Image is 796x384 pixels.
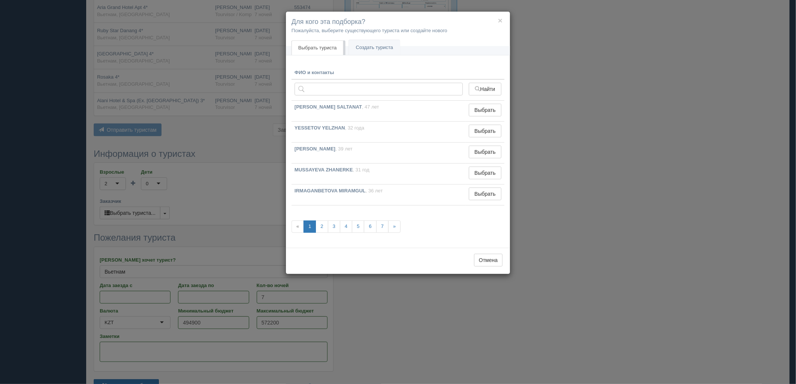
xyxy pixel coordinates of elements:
[328,220,340,233] a: 3
[469,146,501,158] button: Выбрать
[366,188,383,193] span: , 36 лет
[292,40,343,55] a: Выбрать туриста
[349,40,400,55] a: Создать туриста
[498,16,503,24] button: ×
[469,104,501,116] button: Выбрать
[295,167,353,173] b: MUSSAYEVA ZHANERKE
[352,220,364,233] a: 5
[292,66,466,80] th: ФИО и контакты
[364,220,376,233] a: 6
[353,167,370,173] span: , 31 год
[295,125,345,131] b: YESSETOV YELZHAN
[304,220,316,233] a: 1
[295,83,463,95] input: Поиск по ФИО, паспорту или контактам
[376,220,389,233] a: 7
[469,167,501,179] button: Выбрать
[295,104,362,110] b: [PERSON_NAME] SALTANAT
[335,146,353,152] span: , 39 лет
[469,125,501,137] button: Выбрать
[362,104,379,110] span: , 47 лет
[292,17,504,27] h4: Для кого эта подборка?
[469,83,501,95] button: Найти
[295,188,366,193] b: IRMAGANBETOVA MIRAMGUL
[345,125,365,131] span: , 32 года
[388,220,401,233] a: »
[469,188,501,200] button: Выбрать
[292,27,504,34] p: Пожалуйста, выберите существующего туриста или создайте нового
[292,220,304,233] span: «
[474,254,503,266] button: Отмена
[340,220,352,233] a: 4
[295,146,335,152] b: [PERSON_NAME]
[316,220,328,233] a: 2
